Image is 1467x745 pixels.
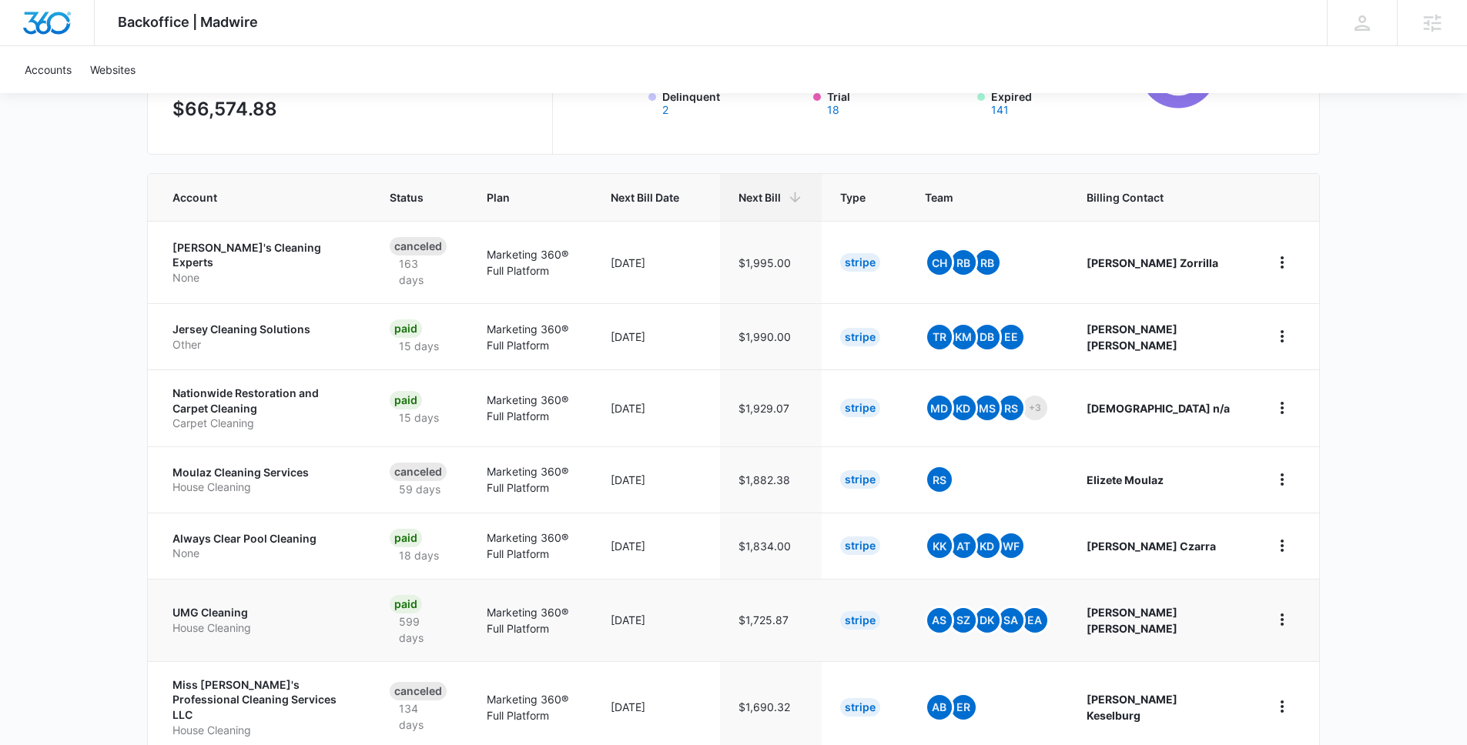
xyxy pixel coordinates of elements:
button: home [1270,533,1295,558]
button: home [1270,694,1295,719]
td: $1,834.00 [720,513,822,579]
p: Other [172,337,353,352]
span: kD [951,396,976,420]
p: Miss [PERSON_NAME]'s Professional Cleaning Services LLC [172,677,353,723]
button: home [1270,607,1295,632]
span: KM [951,325,976,349]
span: At [951,533,976,558]
p: Marketing 360® Full Platform [487,530,574,562]
span: MD [927,396,952,420]
div: Paid [390,391,422,409]
p: House Cleaning [172,620,353,636]
a: Moulaz Cleaning ServicesHouse Cleaning [172,465,353,495]
p: Moulaz Cleaning Services [172,465,353,480]
p: Jersey Cleaning Solutions [172,322,353,337]
a: Miss [PERSON_NAME]'s Professional Cleaning Services LLCHouse Cleaning [172,677,353,737]
td: [DATE] [592,446,720,513]
div: Canceled [390,237,447,256]
span: TR [927,325,952,349]
a: [PERSON_NAME]'s Cleaning ExpertsNone [172,240,353,286]
span: MS [975,396,1000,420]
p: 15 days [390,338,448,354]
span: WF [999,533,1023,558]
p: 18 days [390,547,448,563]
strong: [PERSON_NAME] [PERSON_NAME] [1087,606,1177,635]
a: Nationwide Restoration and Carpet CleaningCarpet Cleaning [172,386,353,431]
span: RS [999,396,1023,420]
span: AS [927,608,952,633]
p: None [172,270,353,286]
span: ee [999,325,1023,349]
td: $1,995.00 [720,221,822,303]
p: 163 days [390,256,450,288]
span: Next Bill Date [611,189,679,205]
td: [DATE] [592,513,720,579]
span: Backoffice | Madwire [118,14,258,30]
div: Stripe [840,611,880,630]
p: House Cleaning [172,479,353,495]
span: Next Bill [739,189,781,205]
span: AB [927,695,952,720]
td: $1,929.07 [720,369,822,446]
p: $66,574.88 [172,95,277,123]
div: Stripe [840,698,880,717]
span: Team [925,189,1027,205]
p: Carpet Cleaning [172,416,353,431]
div: Canceled [390,682,447,700]
button: home [1270,467,1295,492]
p: Marketing 360® Full Platform [487,392,574,424]
a: Always Clear Pool CleaningNone [172,531,353,561]
button: home [1270,324,1295,349]
button: home [1270,250,1295,275]
p: Marketing 360® Full Platform [487,691,574,723]
strong: [PERSON_NAME] Zorrilla [1087,256,1218,269]
a: Websites [81,46,145,93]
p: Marketing 360® Full Platform [487,463,574,496]
strong: [DEMOGRAPHIC_DATA] n/a [1087,402,1230,415]
a: Accounts [15,46,81,93]
span: +3 [1023,396,1047,420]
td: $1,882.38 [720,446,822,513]
strong: Elizete Moulaz [1087,473,1164,486]
label: Expired [991,89,1133,115]
p: Marketing 360® Full Platform [487,246,574,279]
span: RS [927,467,952,492]
span: DB [975,325,1000,349]
span: CH [927,250,952,275]
td: [DATE] [592,579,720,661]
strong: [PERSON_NAME] Keselburg [1087,693,1177,722]
div: Stripe [840,470,880,489]
label: Delinquent [662,89,804,115]
button: Expired [991,105,1009,115]
p: 15 days [390,409,448,426]
strong: [PERSON_NAME] [PERSON_NAME] [1087,322,1177,352]
div: Stripe [840,399,880,417]
button: home [1270,396,1295,420]
span: Plan [487,189,574,205]
p: Nationwide Restoration and Carpet Cleaning [172,386,353,416]
span: Type [840,189,866,205]
span: RB [951,250,976,275]
td: [DATE] [592,303,720,369]
td: [DATE] [592,369,720,446]
td: $1,725.87 [720,579,822,661]
a: Jersey Cleaning SolutionsOther [172,322,353,352]
span: EA [1023,608,1047,633]
span: kD [975,533,1000,558]
span: RB [975,250,1000,275]
label: Trial [827,89,969,115]
div: Paid [390,595,422,613]
p: 599 days [390,613,450,646]
span: SA [999,608,1023,633]
td: $1,990.00 [720,303,822,369]
button: Trial [827,105,839,115]
div: Stripe [840,328,880,346]
p: 134 days [390,700,450,733]
p: None [172,546,353,561]
span: SZ [951,608,976,633]
span: ER [951,695,976,720]
div: Stripe [840,253,880,272]
div: Paid [390,319,422,338]
p: Marketing 360® Full Platform [487,604,574,636]
p: House Cleaning [172,723,353,738]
